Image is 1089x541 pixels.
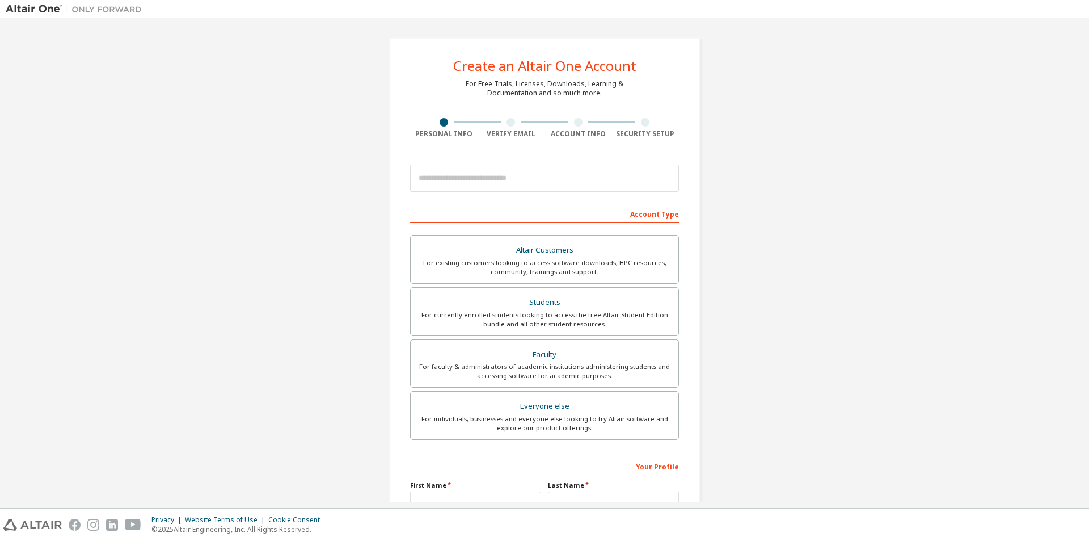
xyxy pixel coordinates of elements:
[151,525,327,534] p: © 2025 Altair Engineering, Inc. All Rights Reserved.
[125,519,141,531] img: youtube.svg
[268,515,327,525] div: Cookie Consent
[87,519,99,531] img: instagram.svg
[466,79,623,98] div: For Free Trials, Licenses, Downloads, Learning & Documentation and so much more.
[417,295,672,311] div: Students
[417,311,672,329] div: For currently enrolled students looking to access the free Altair Student Edition bundle and all ...
[612,129,679,139] div: Security Setup
[478,129,545,139] div: Verify Email
[417,399,672,414] div: Everyone else
[548,481,679,490] label: Last Name
[106,519,118,531] img: linkedin.svg
[453,59,636,73] div: Create an Altair One Account
[417,258,672,276] div: For existing customers looking to access software downloads, HPC resources, community, trainings ...
[3,519,62,531] img: altair_logo.svg
[151,515,185,525] div: Privacy
[544,129,612,139] div: Account Info
[410,204,679,223] div: Account Type
[185,515,268,525] div: Website Terms of Use
[410,129,478,139] div: Personal Info
[69,519,81,531] img: facebook.svg
[6,3,147,15] img: Altair One
[410,481,541,490] label: First Name
[417,347,672,363] div: Faculty
[417,414,672,433] div: For individuals, businesses and everyone else looking to try Altair software and explore our prod...
[417,362,672,380] div: For faculty & administrators of academic institutions administering students and accessing softwa...
[417,242,672,258] div: Altair Customers
[410,457,679,475] div: Your Profile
